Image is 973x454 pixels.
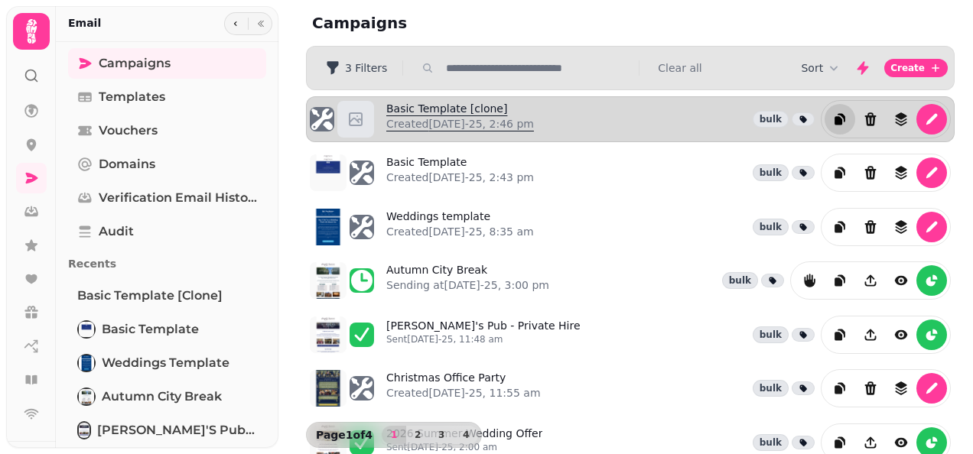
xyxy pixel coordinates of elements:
a: [PERSON_NAME]'s Pub - Private HireSent[DATE]-25, 11:48 am [386,318,581,352]
button: reports [916,319,947,350]
p: Recents [68,250,266,277]
img: aHR0cHM6Ly9zdGFtcGVkZS1zZXJ2aWNlLXByb2QtdGVtcGxhdGUtcHJldmlld3MuczMuZXUtd2VzdC0xLmFtYXpvbmF3cy5jb... [310,262,347,299]
button: edit [916,373,947,404]
div: bulk [753,164,789,181]
button: revisions [886,212,916,242]
a: Basic Template [clone] [68,281,266,311]
a: Beaufort's Pub - Private Hire[PERSON_NAME]'s Pub - Private Hire [68,415,266,446]
a: Audit [68,216,266,247]
span: Domains [99,155,155,173]
span: [PERSON_NAME]'s Pub - Private Hire [97,421,257,439]
a: Weddings templateCreated[DATE]-25, 8:35 am [386,209,534,245]
span: 4 [460,430,472,439]
button: revisions [886,104,916,135]
div: bulk [753,111,789,128]
h2: Email [68,15,101,31]
a: Basic TemplateBasic Template [68,314,266,345]
button: edit [916,157,947,188]
button: duplicate [825,373,855,404]
span: Verification email history [99,189,257,207]
img: Beaufort's Pub - Private Hire [79,423,89,438]
p: Created [DATE]-25, 8:35 am [386,224,534,239]
div: bulk [753,326,789,343]
img: aHR0cHM6Ly9zdGFtcGVkZS1zZXJ2aWNlLXByb2QtdGVtcGxhdGUtcHJldmlld3MuczMuZXUtd2VzdC0xLmFtYXpvbmF3cy5jb... [310,316,347,353]
a: Basic TemplateCreated[DATE]-25, 2:43 pm [386,154,534,191]
img: Autumn City Break [79,389,94,404]
button: duplicate [825,212,855,242]
h2: Campaigns [312,12,606,34]
a: Christmas Office PartyCreated[DATE]-25, 11:55 am [386,370,541,407]
button: 1 [382,426,406,444]
button: 4 [454,426,478,444]
button: Delete [855,212,886,242]
div: bulk [753,380,789,397]
button: 3 [429,426,454,444]
p: Page 1 of 4 [310,427,379,443]
img: Basic Template [79,322,94,337]
button: view [886,265,916,296]
img: aHR0cHM6Ly9zdGFtcGVkZS1zZXJ2aWNlLXByb2QtdGVtcGxhdGUtcHJldmlld3MuczMuZXUtd2VzdC0xLmFtYXpvbmF3cy5jb... [310,209,347,245]
button: view [886,319,916,350]
img: Weddings template [79,355,94,371]
a: Autumn City BreakSending at[DATE]-25, 3:00 pm [386,262,549,299]
p: Sending at [DATE]-25, 3:00 pm [386,277,549,293]
div: bulk [753,219,789,235]
span: Create [890,63,925,73]
button: 3 Filters [313,56,399,80]
span: Vouchers [99,122,158,140]
span: 3 Filters [345,63,387,73]
a: Basic Template [clone]Created[DATE]-25, 2:46 pm [386,101,534,138]
span: Basic Template [102,320,199,339]
span: 2 [412,430,424,439]
button: duplicate [825,265,855,296]
span: Audit [99,222,134,241]
nav: Pagination [382,426,478,444]
a: Weddings templateWeddings template [68,348,266,378]
button: Share campaign preview [855,265,886,296]
p: Created [DATE]-25, 2:43 pm [386,170,534,185]
img: aHR0cHM6Ly9zdGFtcGVkZS1zZXJ2aWNlLXByb2QtdGVtcGxhdGUtcHJldmlld3MuczMuZXUtd2VzdC0xLmFtYXpvbmF3cy5jb... [310,154,347,191]
span: Templates [99,88,165,106]
a: Vouchers [68,115,266,146]
span: 1 [388,430,400,439]
span: Basic Template [clone] [77,287,223,305]
button: 2 [405,426,430,444]
p: Created [DATE]-25, 11:55 am [386,385,541,400]
span: Campaigns [99,54,171,73]
span: Weddings template [102,354,229,372]
button: Delete [855,104,886,135]
button: revisions [886,157,916,188]
button: Create [884,59,948,77]
a: Templates [68,82,266,112]
a: Campaigns [68,48,266,79]
button: duplicate [825,104,855,135]
button: duplicate [825,319,855,350]
button: Share campaign preview [855,319,886,350]
span: 3 [435,430,447,439]
img: aHR0cHM6Ly9zdGFtcGVkZS1zZXJ2aWNlLXByb2QtdGVtcGxhdGUtcHJldmlld3MuczMuZXUtd2VzdC0xLmFtYXpvbmF3cy5jb... [310,370,347,407]
p: Created [DATE]-25, 2:46 pm [386,116,534,131]
button: duplicate [825,157,855,188]
a: Domains [68,149,266,180]
div: bulk [753,434,789,451]
button: Delete [855,157,886,188]
button: reports [916,265,947,296]
button: Sort [801,60,841,76]
a: Autumn City BreakAutumn City Break [68,381,266,412]
button: Delete [855,373,886,404]
button: revisions [886,373,916,404]
button: reports [794,265,825,296]
span: Autumn City Break [102,388,222,406]
button: edit [916,104,947,135]
button: edit [916,212,947,242]
a: Verification email history [68,183,266,213]
button: Clear all [658,60,701,76]
div: bulk [722,272,758,289]
p: Sent [DATE]-25, 11:48 am [386,333,581,345]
